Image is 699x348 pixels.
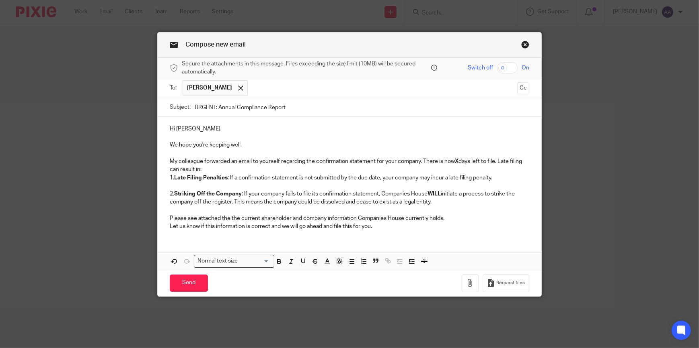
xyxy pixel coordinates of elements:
input: Search for option [241,257,269,265]
p: We hope you're keeping well. [170,141,529,149]
span: Normal text size [196,257,240,265]
a: Close this dialog window [521,41,529,51]
label: Subject: [170,103,191,111]
span: Switch off [468,64,493,72]
div: Search for option [194,255,274,267]
p: Let us know if this information is correct and we will go ahead and file this for you. [170,222,529,230]
span: [PERSON_NAME] [187,84,232,92]
span: On [522,64,529,72]
button: Cc [517,82,529,94]
strong: WILL [428,191,441,197]
strong: X [455,159,458,164]
p: Hi [PERSON_NAME], [170,125,529,133]
p: 1. : If a confirmation statement is not submitted by the due date, your company may incur a late ... [170,174,529,182]
span: Request files [496,280,525,286]
span: Secure the attachments in this message. Files exceeding the size limit (10MB) will be secured aut... [182,60,429,76]
p: My colleague forwarded an email to yourself regarding the confirmation statement for your company... [170,157,529,174]
strong: Late Filing Penalties [174,175,228,181]
button: Request files [483,274,529,292]
p: 2. : If your company fails to file its confirmation statement, Companies House initiate a process... [170,190,529,206]
input: Send [170,275,208,292]
strong: Striking Off the Company [174,191,242,197]
p: Please see attached the the current shareholder and company information Companies House currently... [170,214,529,222]
span: Compose new email [185,41,246,48]
label: To: [170,84,179,92]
